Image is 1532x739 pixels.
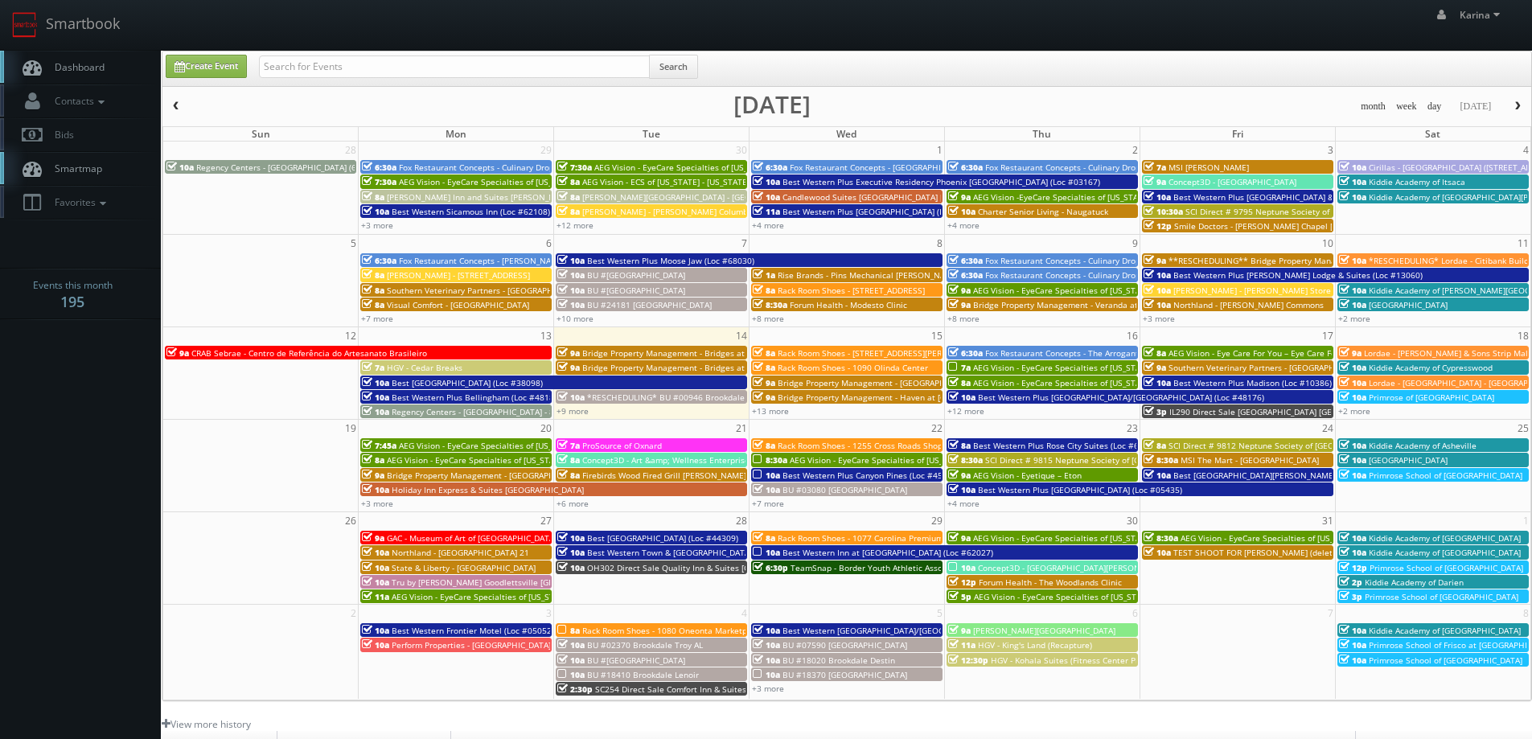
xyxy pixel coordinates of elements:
span: 9a [1144,255,1166,266]
span: 2p [1339,577,1362,588]
span: 3p [1144,406,1167,417]
span: 10a [557,532,585,544]
span: 8a [753,347,775,359]
a: +7 more [361,313,393,324]
span: BU #07590 [GEOGRAPHIC_DATA] [782,639,907,651]
span: 8a [753,440,775,451]
span: 8a [753,532,775,544]
span: 10a [948,484,975,495]
span: 10a [557,547,585,558]
span: 10a [1339,454,1366,466]
span: BU #18020 Brookdale Destin [782,655,895,666]
span: 3p [1339,591,1362,602]
span: 10a [557,269,585,281]
span: 6:30a [948,255,983,266]
span: Fox Restaurant Concepts - The Arrogant Butcher - [GEOGRAPHIC_DATA] [985,347,1258,359]
span: 6:30a [948,162,983,173]
span: Best [GEOGRAPHIC_DATA][PERSON_NAME] (Loc #32091) [1173,470,1388,481]
span: 8:30a [753,299,787,310]
span: 8a [557,454,580,466]
span: 8a [557,206,580,217]
span: Primrose School of [GEOGRAPHIC_DATA] [1369,470,1522,481]
span: Rack Room Shoes - 1080 Oneonta Marketplace [582,625,763,636]
span: 11a [753,206,780,217]
span: 12p [1144,220,1172,232]
span: Rack Room Shoes - [STREET_ADDRESS] [778,285,925,296]
span: 8a [1144,347,1166,359]
span: 10a [753,669,780,680]
span: 6:30a [948,269,983,281]
span: 10a [1339,176,1366,187]
a: +4 more [752,220,784,231]
span: **RESCHEDULING** Bridge Property Management - [GEOGRAPHIC_DATA] [1169,255,1452,266]
span: Charter Senior Living - Naugatuck [978,206,1108,217]
span: AEG Vision - EyeCare Specialties of [US_STATE] – [PERSON_NAME] Eye Clinic [594,162,885,173]
span: Dashboard [47,60,105,74]
a: View more history [162,717,251,731]
span: 9a [753,377,775,388]
span: Bridge Property Management - [GEOGRAPHIC_DATA] at [GEOGRAPHIC_DATA] [387,470,680,481]
span: *RESCHEDULING* BU #00946 Brookdale Skyline [587,392,774,403]
span: 12:30p [948,655,988,666]
span: 6:30a [753,162,787,173]
span: BU #18410 Brookdale Lenoir [587,669,699,680]
span: 10a [753,191,780,203]
span: SC254 Direct Sale Comfort Inn & Suites at I-85 [595,684,774,695]
span: Best Western Inn at [GEOGRAPHIC_DATA] (Loc #62027) [782,547,993,558]
a: +9 more [557,405,589,417]
span: Best Western [GEOGRAPHIC_DATA]/[GEOGRAPHIC_DATA] (Loc #05785) [782,625,1050,636]
span: 9a [362,470,384,481]
a: +4 more [947,498,980,509]
span: Kiddie Academy of [GEOGRAPHIC_DATA] [1369,532,1521,544]
span: TEST SHOOT FOR [PERSON_NAME] (delete after confirming Smartbook is working for her) [1173,547,1518,558]
span: Tru by [PERSON_NAME] Goodlettsville [GEOGRAPHIC_DATA] [392,577,619,588]
span: Regency Centers - [GEOGRAPHIC_DATA] - 80043 [392,406,573,417]
span: BU #[GEOGRAPHIC_DATA] [587,655,685,666]
span: 7:45a [362,440,396,451]
a: +3 more [1143,313,1175,324]
span: Fox Restaurant Concepts - Culinary Dropout - [GEOGRAPHIC_DATA] [399,162,653,173]
span: 8a [362,285,384,296]
span: 9a [1144,176,1166,187]
span: 10a [557,255,585,266]
span: AEG Vision - ECS of [US_STATE] - [US_STATE] Valley Family Eye Care [582,176,839,187]
span: Rack Room Shoes - 1255 Cross Roads Shopping Center [778,440,988,451]
span: BU #[GEOGRAPHIC_DATA] [587,269,685,281]
span: SCI Direct # 9815 Neptune Society of [GEOGRAPHIC_DATA] [985,454,1210,466]
span: 10a [362,377,389,388]
span: BU #02370 Brookdale Troy AL [587,639,703,651]
a: +4 more [947,220,980,231]
span: AEG Vision - EyeCare Specialties of [US_STATE] – [PERSON_NAME] EyeCare [973,362,1259,373]
a: +12 more [557,220,593,231]
span: Northland - [GEOGRAPHIC_DATA] 21 [392,547,529,558]
a: +8 more [752,313,784,324]
a: +6 more [557,498,589,509]
span: 10a [753,655,780,666]
span: 8:30a [1144,454,1178,466]
span: Thu [1033,127,1051,141]
span: SCI Direct # 9812 Neptune Society of [GEOGRAPHIC_DATA] [1169,440,1394,451]
span: 11a [948,639,975,651]
span: 10a [1339,255,1366,266]
span: Tue [643,127,660,141]
span: 9a [948,625,971,636]
span: Kiddie Academy of Darien [1365,577,1464,588]
span: 7a [948,362,971,373]
span: Best Western Plus Bellingham (Loc #48188) [392,392,561,403]
span: Karina [1460,8,1505,22]
button: [DATE] [1454,96,1497,117]
span: [PERSON_NAME] - [PERSON_NAME] Store [1173,285,1331,296]
span: 8a [753,362,775,373]
span: 9a [948,532,971,544]
a: +3 more [752,683,784,694]
span: 8a [753,285,775,296]
span: 10a [948,392,975,403]
span: 10a [753,639,780,651]
span: 10a [557,299,585,310]
span: 10a [1339,362,1366,373]
span: 10a [753,547,780,558]
span: 10a [1339,532,1366,544]
span: 10a [362,206,389,217]
span: AEG Vision - EyeCare Specialties of [US_STATE] – Eyeworks of San Mateo Optometry [790,454,1112,466]
span: 8a [948,440,971,451]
